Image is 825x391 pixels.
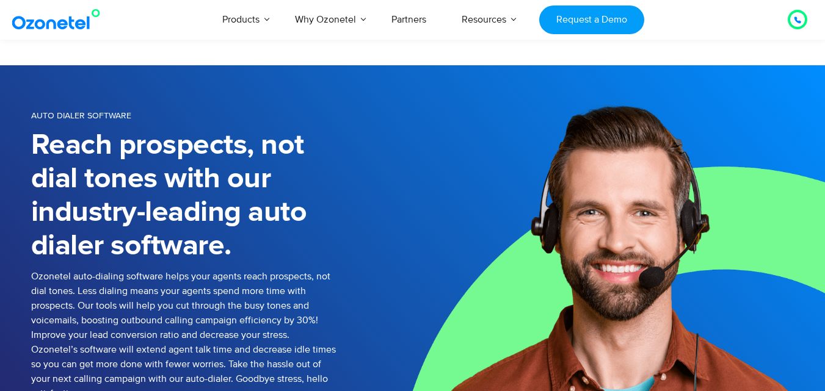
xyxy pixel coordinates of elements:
[539,5,644,34] a: Request a Demo
[31,129,336,263] h1: Reach prospects, not dial tones with our industry-leading auto dialer software.
[31,110,131,121] span: Auto Dialer Software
